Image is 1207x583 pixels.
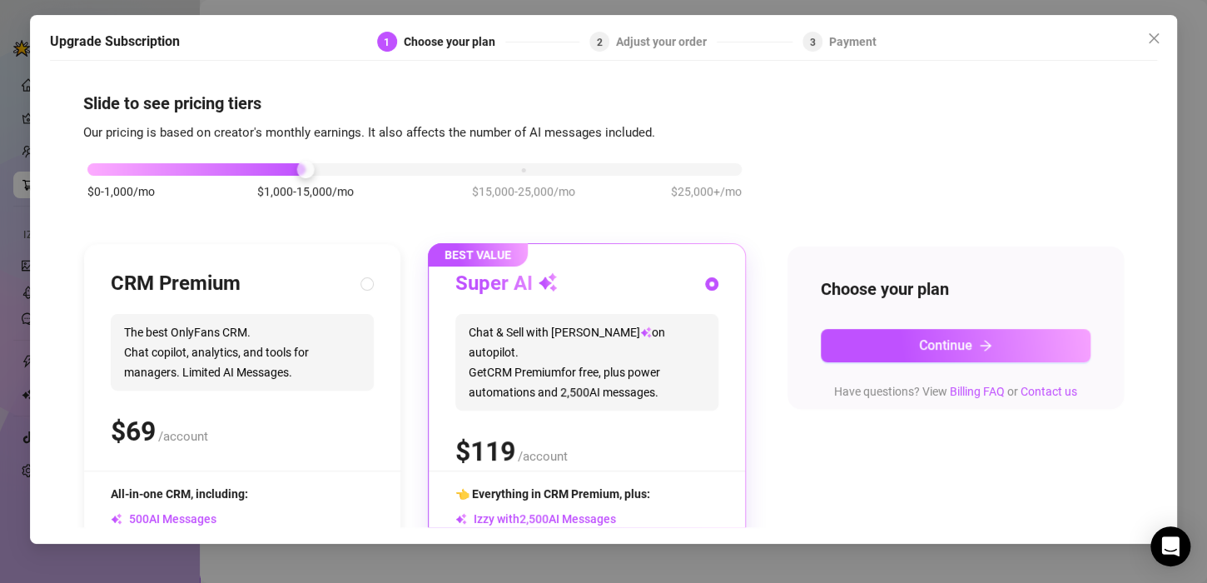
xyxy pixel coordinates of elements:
h4: Slide to see pricing tiers [83,91,1124,114]
span: AI Messages [111,512,216,526]
span: Our pricing is based on creator's monthly earnings. It also affects the number of AI messages inc... [83,124,655,139]
span: Izzy with AI Messages [455,512,616,526]
h4: Choose your plan [821,277,1090,300]
span: 3 [810,36,816,47]
span: $25,000+/mo [671,182,742,201]
span: /account [518,449,568,464]
span: 1 [385,36,390,47]
button: Continuearrow-right [821,328,1090,361]
h3: Super AI [455,271,558,297]
a: Contact us [1021,384,1077,397]
span: All-in-one CRM, including: [111,487,248,501]
span: $ [455,436,515,467]
div: Adjust your order [617,32,718,52]
span: close [1147,32,1160,45]
span: $1,000-15,000/mo [257,182,354,201]
span: The best OnlyFans CRM. Chat copilot, analytics, and tools for managers. Limited AI Messages. [111,314,374,391]
span: Have questions? View or [834,384,1077,397]
span: Close [1140,32,1167,45]
span: 2 [597,36,603,47]
span: Continue [919,337,972,353]
button: Close [1140,25,1167,52]
span: 👈 Everything in CRM Premium, plus: [455,487,650,501]
div: Open Intercom Messenger [1150,526,1190,566]
h3: CRM Premium [111,271,241,297]
span: arrow-right [979,338,992,351]
div: Payment [829,32,877,52]
span: BEST VALUE [428,243,528,267]
a: Billing FAQ [950,384,1005,397]
span: /account [158,429,208,444]
span: $15,000-25,000/mo [472,182,575,201]
h5: Upgrade Subscription [50,32,180,52]
span: $ [111,416,156,447]
span: Chat & Sell with [PERSON_NAME] on autopilot. Get CRM Premium for free, plus power automations and... [455,314,718,411]
span: $0-1,000/mo [87,182,155,201]
div: Choose your plan [404,32,505,52]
